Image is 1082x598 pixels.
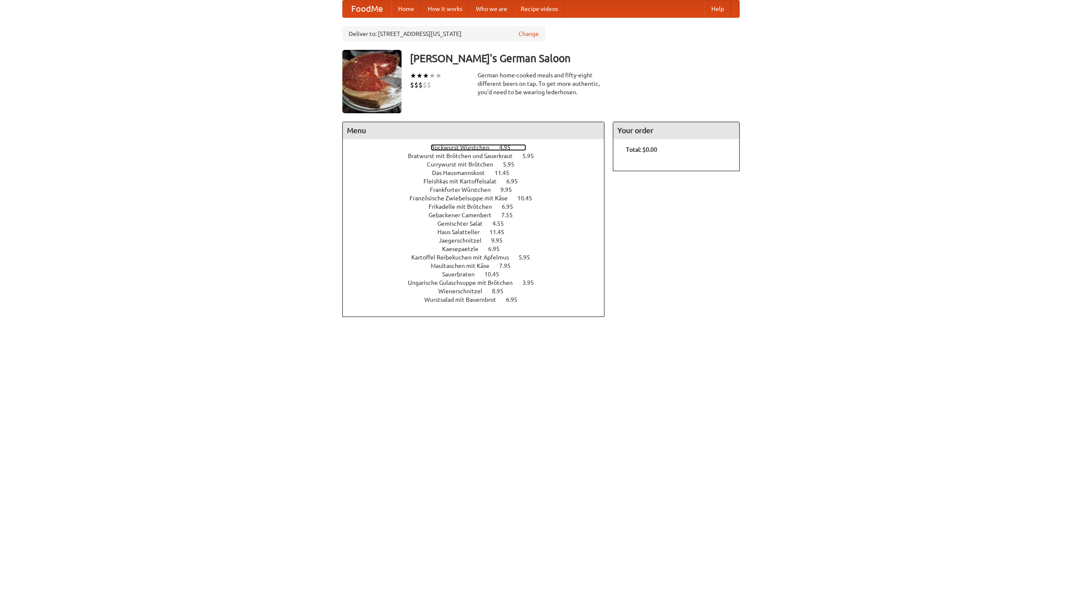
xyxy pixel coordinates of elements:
[411,254,517,261] span: Kartoffel Reibekuchen mit Apfelmus
[442,246,515,252] a: Kaesepaetzle 6.95
[416,71,423,80] li: ★
[492,288,512,295] span: 8.95
[442,271,515,278] a: Sauerbraten 10.45
[484,271,508,278] span: 10.45
[613,122,739,139] h4: Your order
[391,0,421,17] a: Home
[442,246,487,252] span: Kaesepaetzle
[429,212,528,218] a: Gebackener Camenbert 7.55
[522,153,542,159] span: 5.95
[519,30,539,38] a: Change
[427,161,530,168] a: Currywurst mit Brötchen 5.95
[500,186,520,193] span: 9.95
[489,229,513,235] span: 11.45
[408,279,549,286] a: Ungarische Gulaschsuppe mit Brötchen 3.95
[506,178,526,185] span: 6.95
[501,212,521,218] span: 7.55
[437,229,488,235] span: Haus Salatteller
[435,71,442,80] li: ★
[410,80,414,90] li: $
[626,146,657,153] b: Total: $0.00
[442,271,483,278] span: Sauerbraten
[414,80,418,90] li: $
[503,161,523,168] span: 5.95
[410,195,516,202] span: Französische Zwiebelsuppe mit Käse
[437,220,519,227] a: Gemischter Salat 4.55
[431,144,498,151] span: Bockwurst Würstchen
[439,237,518,244] a: Jaegerschnitzel 9.95
[430,186,527,193] a: Frankfurter Würstchen 9.95
[478,71,604,96] div: German home-cooked meals and fifty-eight different beers on tap. To get more authentic, you'd nee...
[410,195,548,202] a: Französische Zwiebelsuppe mit Käse 10.45
[424,296,505,303] span: Wurstsalad mit Bauernbrot
[421,0,469,17] a: How it works
[431,262,526,269] a: Maultaschen mit Käse 7.95
[432,169,525,176] a: Das Hausmannskost 11.45
[437,229,520,235] a: Haus Salatteller 11.45
[430,186,499,193] span: Frankfurter Würstchen
[506,296,526,303] span: 6.95
[431,262,498,269] span: Maultaschen mit Käse
[488,246,508,252] span: 6.95
[408,153,549,159] a: Bratwurst mit Brötchen und Sauerkraut 5.95
[418,80,423,90] li: $
[431,144,526,151] a: Bockwurst Würstchen 4.95
[499,262,519,269] span: 7.95
[492,220,512,227] span: 4.55
[432,169,493,176] span: Das Hausmannskost
[424,296,533,303] a: Wurstsalad mit Bauernbrot 6.95
[408,153,521,159] span: Bratwurst mit Brötchen und Sauerkraut
[514,0,565,17] a: Recipe videos
[499,144,519,151] span: 4.95
[423,80,427,90] li: $
[519,254,538,261] span: 5.95
[423,71,429,80] li: ★
[517,195,541,202] span: 10.45
[427,161,502,168] span: Currywurst mit Brötchen
[342,26,545,41] div: Deliver to: [STREET_ADDRESS][US_STATE]
[502,203,522,210] span: 6.95
[424,178,533,185] a: Fleishkas mit Kartoffelsalat 6.95
[342,50,402,113] img: angular.jpg
[438,288,491,295] span: Wienerschnitzel
[491,237,511,244] span: 9.95
[424,178,505,185] span: Fleishkas mit Kartoffelsalat
[410,50,740,67] h3: [PERSON_NAME]'s German Saloon
[469,0,514,17] a: Who we are
[411,254,546,261] a: Kartoffel Reibekuchen mit Apfelmus 5.95
[408,279,521,286] span: Ungarische Gulaschsuppe mit Brötchen
[439,237,490,244] span: Jaegerschnitzel
[410,71,416,80] li: ★
[437,220,491,227] span: Gemischter Salat
[429,203,500,210] span: Frikadelle mit Brötchen
[343,0,391,17] a: FoodMe
[427,80,431,90] li: $
[429,212,500,218] span: Gebackener Camenbert
[438,288,519,295] a: Wienerschnitzel 8.95
[522,279,542,286] span: 3.95
[343,122,604,139] h4: Menu
[705,0,731,17] a: Help
[429,203,529,210] a: Frikadelle mit Brötchen 6.95
[429,71,435,80] li: ★
[495,169,518,176] span: 11.45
